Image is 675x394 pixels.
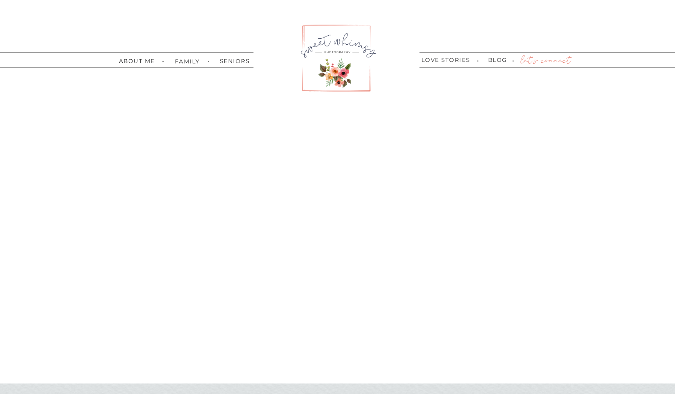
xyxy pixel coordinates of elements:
[220,58,247,63] a: seniors
[520,55,571,66] a: let's connect
[175,58,196,63] a: family
[487,57,508,64] a: blog
[32,230,643,336] h2: The Senior experience
[119,58,155,63] a: about me
[419,57,472,64] a: love stories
